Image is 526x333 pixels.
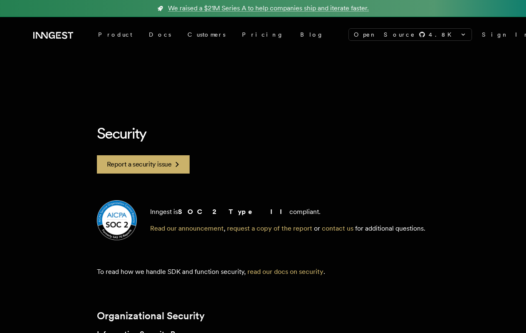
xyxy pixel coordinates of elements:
[247,268,324,276] a: read our docs on security
[292,27,332,42] a: Blog
[150,224,425,234] p: , or for additional questions.
[141,27,179,42] a: Docs
[168,3,369,13] span: We raised a $21M Series A to help companies ship and iterate faster.
[354,30,415,39] span: Open Source
[178,208,289,216] strong: SOC 2 Type II
[150,207,425,217] p: Inngest is compliant.
[97,155,190,174] a: Report a security issue
[97,119,430,149] h1: Security
[97,310,430,322] h2: Organizational Security
[150,224,224,232] a: Read our announcement
[179,27,234,42] a: Customers
[97,200,137,240] img: SOC 2
[90,27,141,42] div: Product
[97,267,430,277] p: To read how we handle SDK and function security, .
[429,30,457,39] span: 4.8 K
[227,224,312,232] a: request a copy of the report
[322,224,353,232] a: contact us
[234,27,292,42] a: Pricing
